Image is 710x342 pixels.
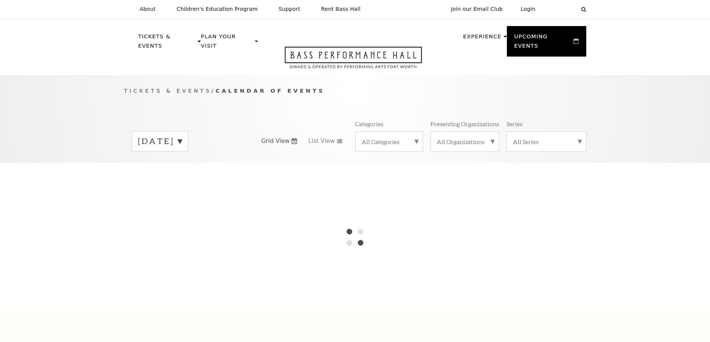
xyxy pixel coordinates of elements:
[362,138,417,146] label: All Categories
[321,6,361,12] p: Rent Bass Hall
[548,6,574,13] select: Select:
[138,135,182,147] label: [DATE]
[215,87,325,94] span: Calendar of Events
[201,32,253,55] p: Plan Your Visit
[124,87,212,94] span: Tickets & Events
[437,138,493,146] label: All Organizations
[514,32,572,55] p: Upcoming Events
[177,6,258,12] p: Children's Education Program
[124,86,586,96] p: /
[507,120,523,128] p: Series
[513,138,580,146] label: All Series
[308,137,335,145] span: List View
[138,32,196,55] p: Tickets & Events
[261,137,290,145] span: Grid View
[355,120,384,128] p: Categories
[430,120,499,128] p: Presenting Organizations
[463,32,501,45] p: Experience
[140,6,156,12] p: About
[279,6,300,12] p: Support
